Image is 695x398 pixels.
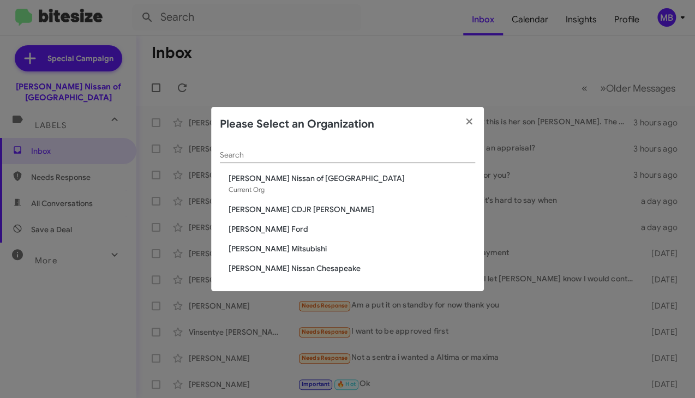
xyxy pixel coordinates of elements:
span: [PERSON_NAME] Nissan of [GEOGRAPHIC_DATA] [229,173,475,184]
span: [PERSON_NAME] CDJR [PERSON_NAME] [229,204,475,215]
span: Current Org [229,185,265,194]
span: [PERSON_NAME] Nissan Chesapeake [229,263,475,274]
span: [PERSON_NAME] Mitsubishi [229,243,475,254]
span: [PERSON_NAME] Ford [229,224,475,234]
h2: Please Select an Organization [220,116,374,133]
